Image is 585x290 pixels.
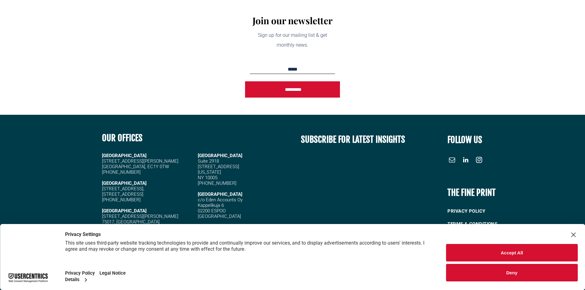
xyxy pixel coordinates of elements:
[102,197,141,203] span: [PHONE_NUMBER]
[102,191,143,197] span: [STREET_ADDRESS]
[198,180,236,186] span: [PHONE_NUMBER]
[198,197,243,219] span: c/o Eden Accounts Oy Kappelikuja 6 02200 ESPOO [GEOGRAPHIC_DATA]
[198,175,217,180] span: NY 10005
[482,10,508,20] a: INSIGHTS
[102,180,146,186] strong: [GEOGRAPHIC_DATA]
[198,169,221,175] span: [US_STATE]
[447,155,457,166] a: email
[474,155,484,166] a: instagram
[102,208,146,214] strong: [GEOGRAPHIC_DATA]
[375,10,414,20] a: WHAT WE DO
[447,187,496,198] b: THE FINE PRINT
[316,10,342,20] a: ABOUT
[102,153,146,158] strong: [GEOGRAPHIC_DATA]
[102,133,142,143] b: OUR OFFICES
[447,134,482,145] font: FOLLOW US
[198,191,242,197] span: [GEOGRAPHIC_DATA]
[508,10,547,20] a: #CamTechWeek
[342,10,375,20] a: OUR PEOPLE
[258,32,327,48] span: Sign up for our mailing list & get monthly news.
[461,155,470,166] a: linkedin
[102,219,160,225] span: 75017, [GEOGRAPHIC_DATA]
[102,158,178,169] span: [STREET_ADDRESS][PERSON_NAME] [GEOGRAPHIC_DATA], EC1Y 0TW
[414,10,446,20] a: MARKETS
[447,205,531,218] a: PRIVACY POLICY
[24,9,81,26] img: Cambridge MC Logo
[102,186,144,191] span: [STREET_ADDRESS],
[102,214,178,219] span: [STREET_ADDRESS][PERSON_NAME]
[102,169,141,175] span: [PHONE_NUMBER]
[447,218,531,231] a: TERMS & CONDITIONS
[198,153,242,158] span: [GEOGRAPHIC_DATA]
[447,10,482,20] a: CASE STUDIES
[547,10,573,20] a: CONTACT
[198,158,219,164] span: Suite 2918
[198,164,239,169] span: [STREET_ADDRESS]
